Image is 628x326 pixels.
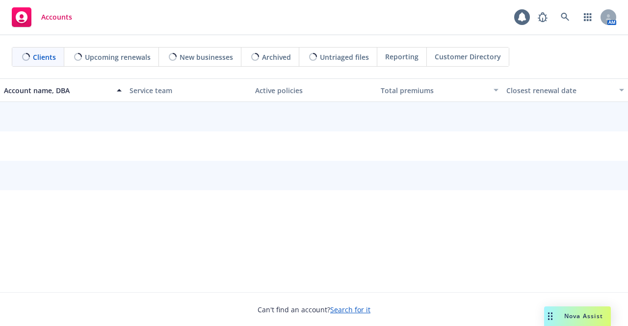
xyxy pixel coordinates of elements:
div: Service team [130,85,247,96]
span: Nova Assist [564,312,603,320]
button: Nova Assist [544,306,611,326]
span: New businesses [180,52,233,62]
span: Reporting [385,51,419,62]
span: Clients [33,52,56,62]
button: Total premiums [377,78,502,102]
span: Customer Directory [435,51,501,62]
button: Service team [126,78,251,102]
a: Search [555,7,575,27]
a: Switch app [578,7,598,27]
a: Accounts [8,3,76,31]
span: Can't find an account? [258,304,370,315]
div: Active policies [255,85,373,96]
div: Total premiums [381,85,488,96]
span: Untriaged files [320,52,369,62]
button: Closest renewal date [502,78,628,102]
span: Archived [262,52,291,62]
button: Active policies [251,78,377,102]
span: Accounts [41,13,72,21]
div: Account name, DBA [4,85,111,96]
span: Upcoming renewals [85,52,151,62]
div: Drag to move [544,306,556,326]
a: Report a Bug [533,7,552,27]
a: Search for it [330,305,370,314]
div: Closest renewal date [506,85,613,96]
